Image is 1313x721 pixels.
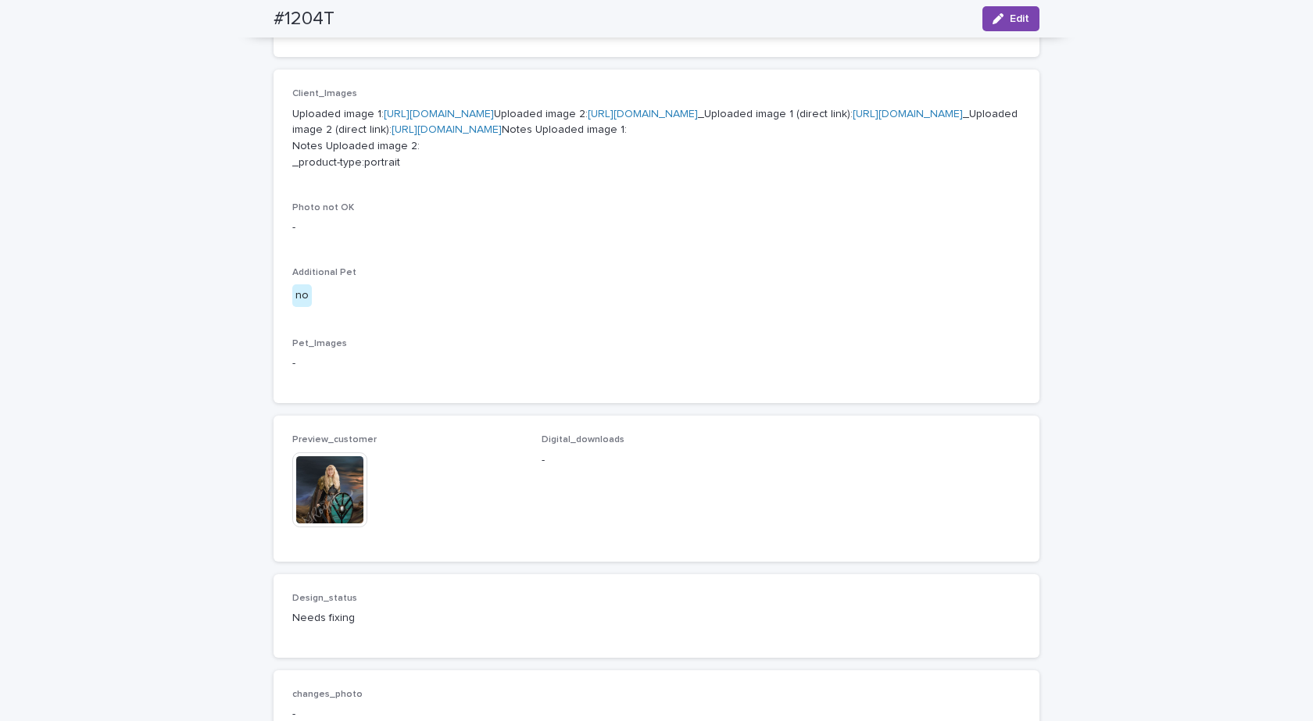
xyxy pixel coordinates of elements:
span: Photo not OK [292,203,354,212]
p: Needs fixing [292,610,523,626]
button: Edit [982,6,1039,31]
p: Uploaded image 1: Uploaded image 2: _Uploaded image 1 (direct link): _Uploaded image 2 (direct li... [292,106,1021,171]
span: Edit [1010,13,1029,24]
span: Pet_Images [292,339,347,348]
span: Additional Pet [292,268,356,277]
a: [URL][DOMAIN_NAME] [392,124,502,135]
h2: #1204T [274,8,335,30]
span: Design_status [292,594,357,603]
span: changes_photo [292,690,363,699]
p: - [542,452,772,469]
a: [URL][DOMAIN_NAME] [384,109,494,120]
a: [URL][DOMAIN_NAME] [588,109,698,120]
a: [URL][DOMAIN_NAME] [853,109,963,120]
span: Digital_downloads [542,435,624,444]
p: - [292,220,1021,236]
p: - [292,355,1021,372]
div: no [292,284,312,307]
span: Preview_customer [292,435,377,444]
span: Client_Images [292,89,357,98]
